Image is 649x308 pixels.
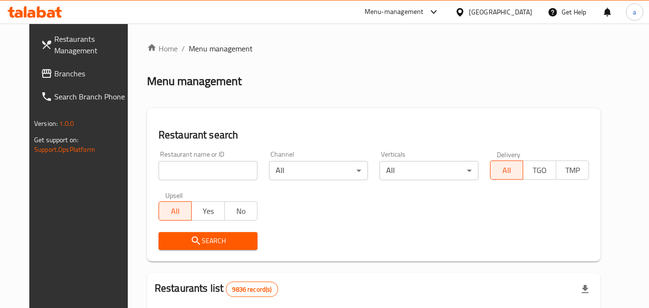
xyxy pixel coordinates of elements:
a: Search Branch Phone [33,85,138,108]
div: [GEOGRAPHIC_DATA] [469,7,532,17]
h2: Menu management [147,74,242,89]
span: 1.0.0 [59,117,74,130]
span: TMP [560,163,585,177]
span: Yes [196,204,220,218]
span: 9836 record(s) [226,285,277,294]
div: All [269,161,368,180]
span: Menu management [189,43,253,54]
button: TMP [556,160,589,180]
a: Restaurants Management [33,27,138,62]
span: Version: [34,117,58,130]
button: All [159,201,192,221]
span: a [633,7,636,17]
button: TGO [523,160,556,180]
span: Get support on: [34,134,78,146]
nav: breadcrumb [147,43,600,54]
span: All [494,163,519,177]
a: Branches [33,62,138,85]
a: Home [147,43,178,54]
label: Upsell [165,192,183,198]
div: Export file [574,278,597,301]
input: Search for restaurant name or ID.. [159,161,257,180]
button: No [224,201,257,221]
span: Search Branch Phone [54,91,130,102]
h2: Restaurant search [159,128,589,142]
a: Support.OpsPlatform [34,143,95,156]
div: Total records count [226,282,278,297]
div: All [380,161,478,180]
button: Search [159,232,257,250]
span: Search [166,235,250,247]
h2: Restaurants list [155,281,278,297]
li: / [182,43,185,54]
span: All [163,204,188,218]
label: Delivery [497,151,521,158]
button: Yes [191,201,224,221]
button: All [490,160,523,180]
span: No [229,204,254,218]
span: Restaurants Management [54,33,130,56]
span: TGO [527,163,552,177]
span: Branches [54,68,130,79]
div: Menu-management [365,6,424,18]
